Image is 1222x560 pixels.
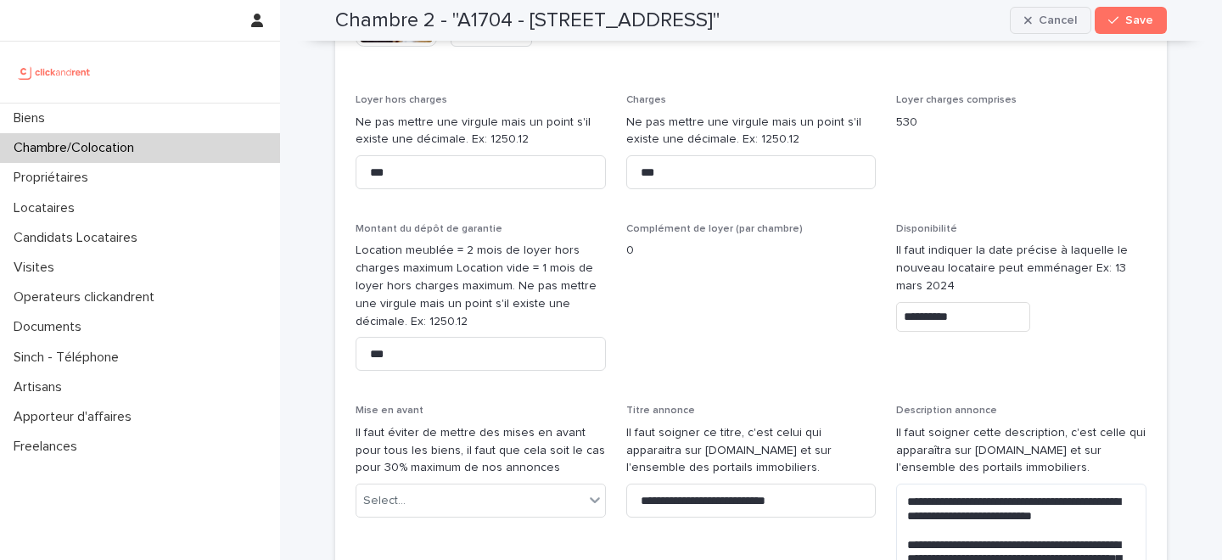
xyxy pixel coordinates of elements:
span: Complément de loyer (par chambre) [626,224,803,234]
p: Il faut soigner cette description, c'est celle qui apparaîtra sur [DOMAIN_NAME] et sur l'ensemble... [896,424,1146,477]
span: Loyer charges comprises [896,95,1017,105]
span: Disponibilité [896,224,957,234]
p: Documents [7,319,95,335]
span: Description annonce [896,406,997,416]
p: Il faut soigner ce titre, c'est celui qui apparaitra sur [DOMAIN_NAME] et sur l'ensemble des port... [626,424,877,477]
h2: Chambre 2 - "A1704 - [STREET_ADDRESS]" [335,8,720,33]
span: Titre annonce [626,406,695,416]
p: Biens [7,110,59,126]
p: Ne pas mettre une virgule mais un point s'il existe une décimale. Ex: 1250.12 [356,114,606,149]
span: Montant du dépôt de garantie [356,224,502,234]
p: Il faut éviter de mettre des mises en avant pour tous les biens, il faut que cela soit le cas pou... [356,424,606,477]
button: Save [1095,7,1167,34]
span: Save [1125,14,1153,26]
span: Loyer hors charges [356,95,447,105]
img: UCB0brd3T0yccxBKYDjQ [14,55,96,89]
p: Visites [7,260,68,276]
p: 530 [896,114,1146,132]
span: Charges [626,95,666,105]
span: Cancel [1039,14,1077,26]
p: Artisans [7,379,76,395]
p: Ne pas mettre une virgule mais un point s'il existe une décimale. Ex: 1250.12 [626,114,877,149]
span: Mise en avant [356,406,423,416]
p: Il faut indiquer la date précise à laquelle le nouveau locataire peut emménager Ex: 13 mars 2024 [896,242,1146,294]
div: Select... [363,492,406,510]
p: Operateurs clickandrent [7,289,168,305]
p: Location meublée = 2 mois de loyer hors charges maximum Location vide = 1 mois de loyer hors char... [356,242,606,330]
p: 0 [626,242,877,260]
p: Sinch - Téléphone [7,350,132,366]
p: Propriétaires [7,170,102,186]
p: Chambre/Colocation [7,140,148,156]
p: Apporteur d'affaires [7,409,145,425]
button: Cancel [1010,7,1091,34]
p: Locataires [7,200,88,216]
p: Candidats Locataires [7,230,151,246]
p: Freelances [7,439,91,455]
